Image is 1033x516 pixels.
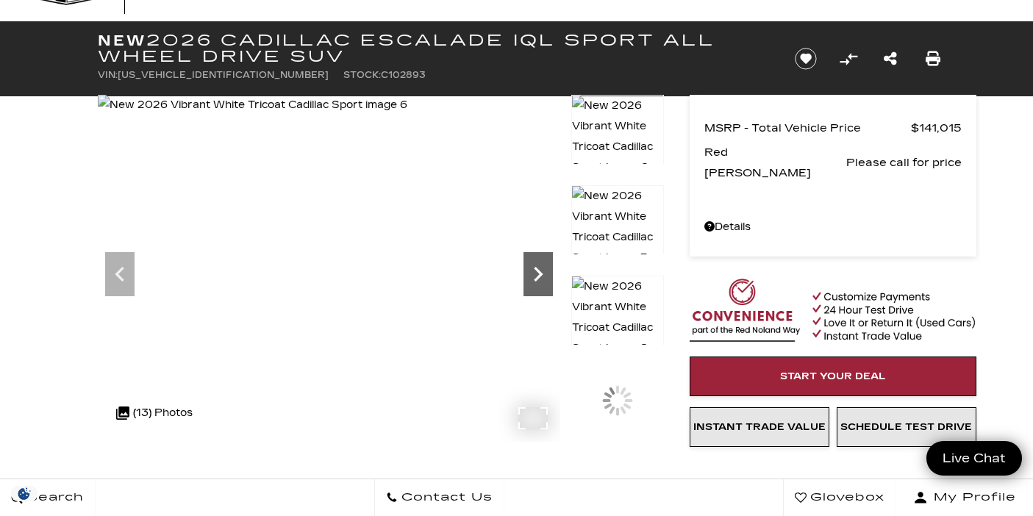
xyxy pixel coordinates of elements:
a: Details [704,217,962,237]
img: New 2026 Vibrant White Tricoat Cadillac Sport image 8 [571,276,664,359]
a: Red [PERSON_NAME] Please call for price [704,142,962,183]
img: New 2026 Vibrant White Tricoat Cadillac Sport image 7 [571,185,664,269]
button: Open user profile menu [896,479,1033,516]
span: Search [23,487,84,508]
a: MSRP - Total Vehicle Price $141,015 [704,118,962,138]
span: Schedule Test Drive [840,421,972,433]
a: Start Your Deal [690,356,976,396]
span: [US_VEHICLE_IDENTIFICATION_NUMBER] [118,70,329,80]
a: Share this New 2026 Cadillac ESCALADE IQL Sport All Wheel Drive SUV [884,49,897,69]
a: Instant Trade Value [690,407,829,447]
img: Opt-Out Icon [7,486,41,501]
button: Compare Vehicle [837,48,859,70]
span: Live Chat [935,450,1013,467]
h1: 2026 Cadillac ESCALADE IQL Sport All Wheel Drive SUV [98,32,771,65]
span: Please call for price [846,152,962,173]
span: C102893 [381,70,426,80]
section: Click to Open Cookie Consent Modal [7,486,41,501]
a: Live Chat [926,441,1022,476]
img: New 2026 Vibrant White Tricoat Cadillac Sport image 6 [98,95,407,115]
span: Stock: [343,70,381,80]
strong: New [98,32,146,49]
span: $141,015 [911,118,962,138]
span: Contact Us [398,487,493,508]
span: My Profile [928,487,1016,508]
div: Next [523,252,553,296]
span: Instant Trade Value [693,421,826,433]
a: Contact Us [374,479,504,516]
span: Start Your Deal [780,370,886,382]
a: Print this New 2026 Cadillac ESCALADE IQL Sport All Wheel Drive SUV [926,49,940,69]
div: Previous [105,252,135,296]
div: (13) Photos [109,395,200,431]
a: Schedule Test Drive [837,407,976,447]
button: Save vehicle [790,47,822,71]
a: Glovebox [783,479,896,516]
span: VIN: [98,70,118,80]
span: Glovebox [807,487,884,508]
img: New 2026 Vibrant White Tricoat Cadillac Sport image 6 [571,95,664,179]
span: MSRP - Total Vehicle Price [704,118,911,138]
span: Red [PERSON_NAME] [704,142,846,183]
